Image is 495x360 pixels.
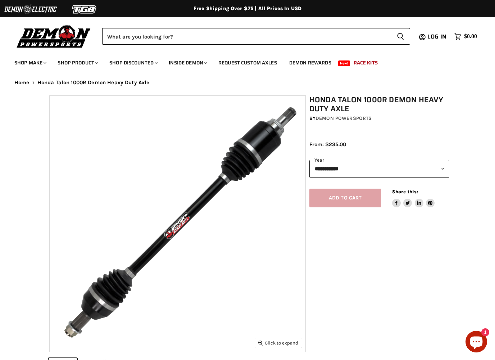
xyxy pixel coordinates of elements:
button: Search [391,28,410,45]
a: Inside Demon [163,55,212,70]
a: Request Custom Axles [213,55,282,70]
span: Log in [427,32,446,41]
a: Demon Powersports [315,115,372,121]
span: Click to expand [258,340,298,346]
a: Demon Rewards [284,55,337,70]
span: New! [338,60,350,66]
img: Demon Powersports [14,23,93,49]
form: Product [102,28,410,45]
span: $0.00 [464,33,477,40]
select: year [309,160,449,177]
span: Share this: [392,189,418,194]
aside: Share this: [392,189,435,208]
inbox-online-store-chat: Shopify online store chat [463,331,489,354]
a: Shop Product [52,55,103,70]
img: TGB Logo 2 [58,3,112,16]
a: Log in [424,33,451,40]
span: From: $235.00 [309,141,346,148]
a: Shop Make [9,55,51,70]
input: Search [102,28,391,45]
a: Race Kits [348,55,383,70]
ul: Main menu [9,53,475,70]
span: Honda Talon 1000R Demon Heavy Duty Axle [37,80,150,86]
a: $0.00 [451,31,481,42]
a: Home [14,80,29,86]
div: by [309,114,449,122]
h1: Honda Talon 1000R Demon Heavy Duty Axle [309,95,449,113]
button: Click to expand [255,338,302,348]
a: Shop Discounted [104,55,162,70]
img: Honda Talon 1000R Demon Heavy Duty Axle [50,96,305,352]
img: Demon Electric Logo 2 [4,3,58,16]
